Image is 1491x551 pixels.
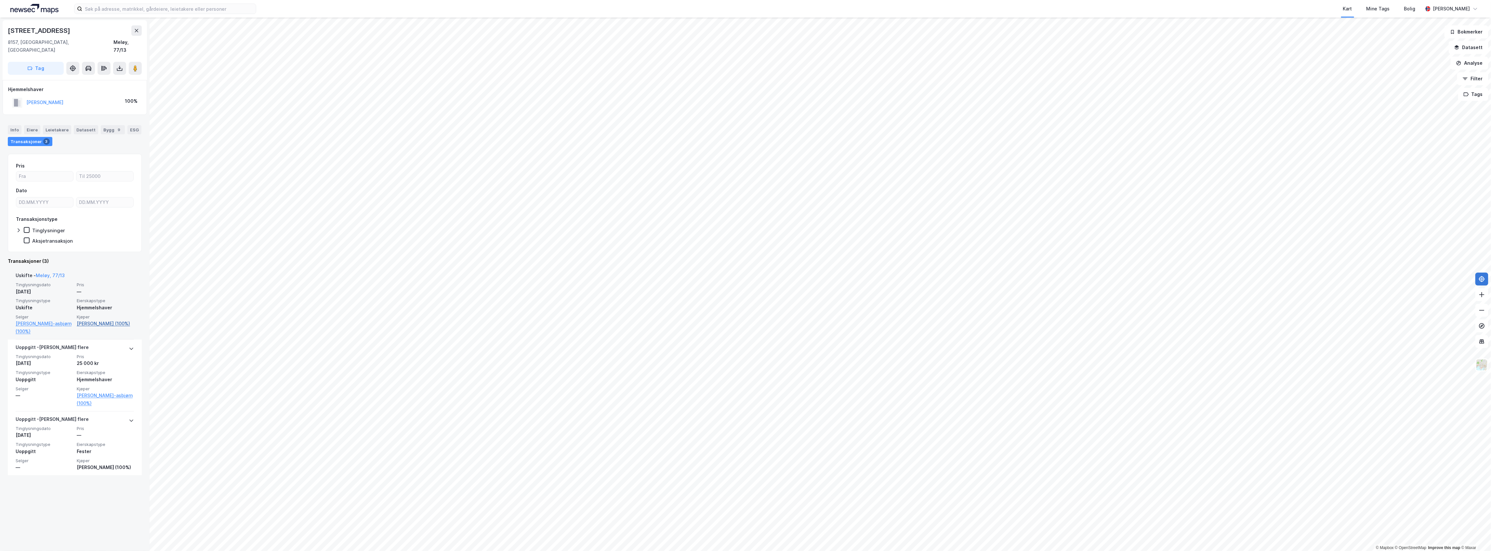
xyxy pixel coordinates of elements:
span: Selger [16,458,73,464]
div: Uskifte [16,304,73,312]
span: Kjøper [77,314,134,320]
div: — [16,464,73,471]
div: Bolig [1404,5,1416,13]
div: — [77,288,134,296]
div: Transaksjoner (3) [8,257,142,265]
iframe: Chat Widget [1458,520,1491,551]
div: Transaksjoner [8,137,52,146]
span: Pris [77,354,134,359]
input: DD.MM.YYYY [76,197,133,207]
div: Aksjetransaksjon [32,238,73,244]
span: Tinglysningstype [16,370,73,375]
div: [DATE] [16,288,73,296]
div: Eiere [24,125,40,134]
div: Uoppgitt [16,376,73,383]
div: Pris [16,162,25,170]
span: Eierskapstype [77,370,134,375]
span: Selger [16,386,73,392]
input: DD.MM.YYYY [16,197,73,207]
div: [DATE] [16,359,73,367]
div: 100% [125,97,138,105]
img: logo.a4113a55bc3d86da70a041830d287a7e.svg [10,4,59,14]
div: — [77,431,134,439]
div: Info [8,125,21,134]
div: [PERSON_NAME] [1433,5,1470,13]
span: Tinglysningstype [16,298,73,303]
div: Datasett [74,125,98,134]
div: Kart [1343,5,1352,13]
a: Mapbox [1376,545,1394,550]
div: Mine Tags [1366,5,1390,13]
span: Selger [16,314,73,320]
div: Kontrollprogram for chat [1458,520,1491,551]
button: Filter [1457,72,1488,85]
div: 3 [43,138,50,145]
span: Pris [77,282,134,288]
a: [PERSON_NAME] (100%) [77,320,134,328]
button: Datasett [1449,41,1488,54]
a: OpenStreetMap [1395,545,1427,550]
div: Fester [77,448,134,455]
div: Tinglysninger [32,227,65,234]
a: [PERSON_NAME]-asbjørn (100%) [77,392,134,407]
a: [PERSON_NAME]-asbjørn (100%) [16,320,73,335]
button: Tags [1458,88,1488,101]
div: [STREET_ADDRESS] [8,25,72,36]
span: Tinglysningsdato [16,426,73,431]
span: Pris [77,426,134,431]
div: [DATE] [16,431,73,439]
div: Uskifte - [16,272,65,282]
div: Uoppgitt [16,448,73,455]
div: 25 000 kr [77,359,134,367]
div: Meløy, 77/13 [113,38,142,54]
button: Analyse [1451,57,1488,70]
span: Eierskapstype [77,298,134,303]
div: [PERSON_NAME] (100%) [77,464,134,471]
div: — [16,392,73,399]
div: Uoppgitt - [PERSON_NAME] flere [16,415,89,426]
div: Hjemmelshaver [77,376,134,383]
span: Tinglysningsdato [16,354,73,359]
div: Uoppgitt - [PERSON_NAME] flere [16,343,89,354]
div: Transaksjonstype [16,215,58,223]
img: Z [1476,359,1488,371]
div: Bygg [101,125,125,134]
span: Tinglysningstype [16,442,73,447]
div: Hjemmelshaver [77,304,134,312]
div: 9 [116,127,122,133]
a: Meløy, 77/13 [36,273,65,278]
input: Søk på adresse, matrikkel, gårdeiere, leietakere eller personer [82,4,256,14]
a: Improve this map [1428,545,1460,550]
span: Kjøper [77,458,134,464]
span: Eierskapstype [77,442,134,447]
button: Tag [8,62,64,75]
div: ESG [127,125,141,134]
div: Leietakere [43,125,71,134]
div: Dato [16,187,27,195]
div: Hjemmelshaver [8,86,141,93]
input: Fra [16,171,73,181]
span: Tinglysningsdato [16,282,73,288]
input: Til 25000 [76,171,133,181]
div: 8157, [GEOGRAPHIC_DATA], [GEOGRAPHIC_DATA] [8,38,113,54]
button: Bokmerker [1445,25,1488,38]
span: Kjøper [77,386,134,392]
